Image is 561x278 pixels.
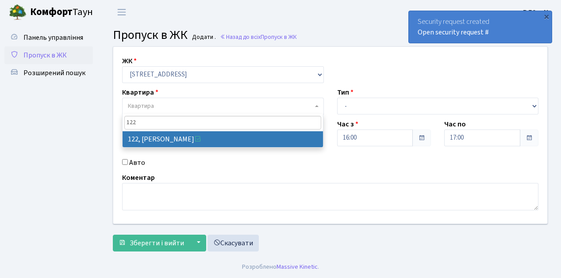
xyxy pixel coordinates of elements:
[220,33,297,41] a: Назад до всіхПропуск в ЖК
[128,102,154,110] span: Квартира
[242,262,319,272] div: Розроблено .
[113,26,188,44] span: Пропуск в ЖК
[23,50,67,60] span: Пропуск в ЖК
[190,34,216,41] small: Додати .
[129,157,145,168] label: Авто
[4,64,93,82] a: Розширений пошук
[542,12,551,21] div: ×
[113,235,190,251] button: Зберегти і вийти
[30,5,73,19] b: Комфорт
[23,68,85,78] span: Розширений пошук
[4,46,93,64] a: Пропуск в ЖК
[418,27,489,37] a: Open security request #
[122,172,155,183] label: Коментар
[4,29,93,46] a: Панель управління
[122,87,158,98] label: Квартира
[111,5,133,19] button: Переключити навігацію
[523,7,550,18] a: ВЛ2 -. К.
[9,4,27,21] img: logo.png
[409,11,552,43] div: Security request created
[207,235,259,251] a: Скасувати
[523,8,550,17] b: ВЛ2 -. К.
[23,33,83,42] span: Панель управління
[337,119,358,129] label: Час з
[123,131,323,147] li: 122, [PERSON_NAME]
[444,119,466,129] label: Час по
[30,5,93,20] span: Таун
[337,87,354,98] label: Тип
[277,262,318,271] a: Massive Kinetic
[122,56,137,66] label: ЖК
[130,238,184,248] span: Зберегти і вийти
[261,33,297,41] span: Пропуск в ЖК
